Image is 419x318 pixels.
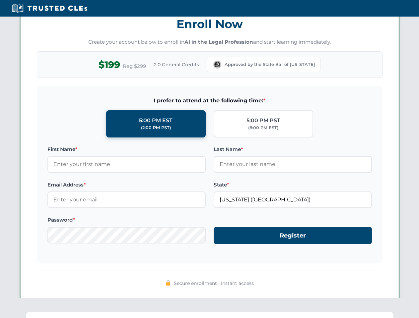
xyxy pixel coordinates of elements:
[154,61,199,68] span: 2.0 General Credits
[37,14,383,34] h3: Enroll Now
[47,181,206,189] label: Email Address
[47,145,206,153] label: First Name
[214,181,372,189] label: State
[47,216,206,224] label: Password
[139,116,173,125] div: 5:00 PM EST
[214,227,372,244] button: Register
[214,191,372,208] input: Washington (WA)
[174,280,254,287] span: Secure enrollment • Instant access
[10,3,89,13] img: Trusted CLEs
[47,156,206,173] input: Enter your first name
[214,145,372,153] label: Last Name
[99,57,120,72] span: $199
[141,125,171,131] div: (2:00 PM PST)
[248,125,278,131] div: (8:00 PM EST)
[246,116,280,125] div: 5:00 PM PST
[166,280,171,286] img: 🔒
[47,96,372,105] span: I prefer to attend at the following time:
[213,60,222,69] img: Washington Bar
[123,62,146,70] span: Reg $299
[214,156,372,173] input: Enter your last name
[184,39,253,45] strong: AI in the Legal Profession
[225,61,315,68] span: Approved by the State Bar of [US_STATE]
[47,191,206,208] input: Enter your email
[37,38,383,46] p: Create your account below to enroll in and start learning immediately.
